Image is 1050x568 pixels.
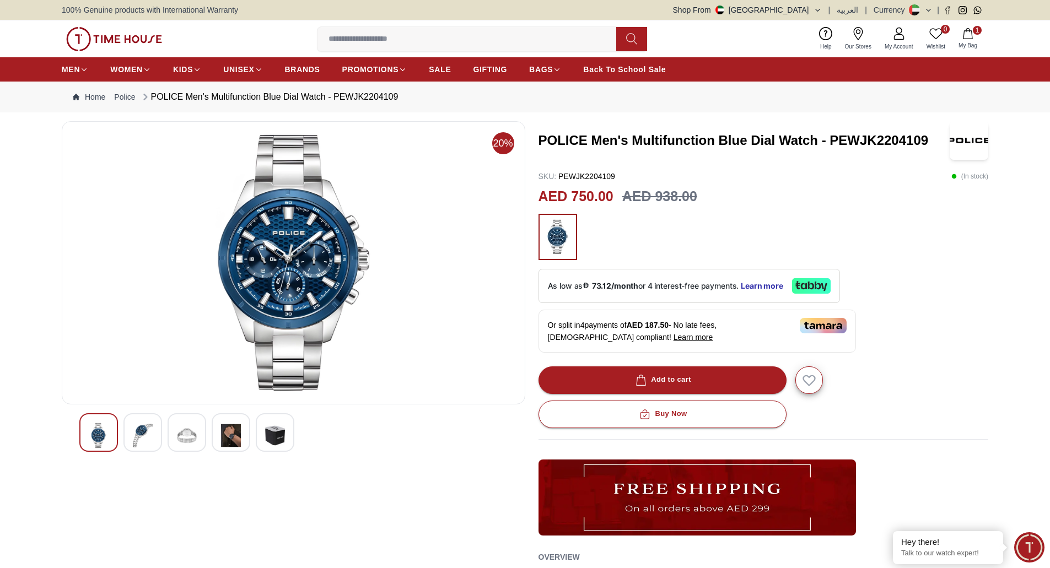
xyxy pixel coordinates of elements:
[715,6,724,14] img: United Arab Emirates
[492,132,514,154] span: 20%
[922,42,950,51] span: Wishlist
[342,64,399,75] span: PROMOTIONS
[285,59,320,79] a: BRANDS
[973,26,982,35] span: 1
[901,537,995,548] div: Hey there!
[62,64,80,75] span: MEN
[110,64,143,75] span: WOMEN
[140,90,399,104] div: POLICE Men's Multifunction Blue Dial Watch - PEWJK2204109
[62,59,88,79] a: MEN
[539,172,557,181] span: SKU :
[62,4,238,15] span: 100% Genuine products with International Warranty
[828,4,831,15] span: |
[133,423,153,448] img: POLICE Men's Multifunction Blue Dial Watch - PEWJK2204109
[539,459,856,535] img: ...
[173,59,201,79] a: KIDS
[473,64,507,75] span: GIFTING
[951,171,988,182] p: ( In stock )
[539,310,856,353] div: Or split in 4 payments of - No late fees, [DEMOGRAPHIC_DATA] compliant!
[544,219,572,255] img: ...
[539,186,613,207] h2: AED 750.00
[223,64,254,75] span: UNISEX
[622,186,697,207] h3: AED 938.00
[954,41,982,50] span: My Bag
[941,25,950,34] span: 0
[89,423,109,448] img: POLICE Men's Multifunction Blue Dial Watch - PEWJK2204109
[529,64,553,75] span: BAGS
[837,4,858,15] button: العربية
[73,91,105,102] a: Home
[673,4,822,15] button: Shop From[GEOGRAPHIC_DATA]
[973,6,982,14] a: Whatsapp
[901,549,995,558] p: Talk to our watch expert!
[539,132,950,149] h3: POLICE Men's Multifunction Blue Dial Watch - PEWJK2204109
[674,333,713,342] span: Learn more
[539,171,615,182] p: PEWJK2204109
[342,59,407,79] a: PROMOTIONS
[473,59,507,79] a: GIFTING
[539,366,787,394] button: Add to cart
[841,42,876,51] span: Our Stores
[633,374,691,386] div: Add to cart
[429,59,451,79] a: SALE
[62,82,988,112] nav: Breadcrumb
[429,64,451,75] span: SALE
[944,6,952,14] a: Facebook
[950,121,988,160] img: POLICE Men's Multifunction Blue Dial Watch - PEWJK2204109
[539,549,580,565] h2: Overview
[814,25,838,53] a: Help
[1014,532,1044,562] div: Chat Widget
[937,4,939,15] span: |
[66,27,162,51] img: ...
[223,59,262,79] a: UNISEX
[880,42,918,51] span: My Account
[959,6,967,14] a: Instagram
[874,4,909,15] div: Currency
[285,64,320,75] span: BRANDS
[221,423,241,448] img: POLICE Men's Multifunction Blue Dial Watch - PEWJK2204109
[637,408,687,420] div: Buy Now
[952,26,984,52] button: 1My Bag
[177,423,197,448] img: POLICE Men's Multifunction Blue Dial Watch - PEWJK2204109
[838,25,878,53] a: Our Stores
[816,42,836,51] span: Help
[627,321,669,329] span: AED 187.50
[110,59,151,79] a: WOMEN
[114,91,135,102] a: Police
[539,401,787,428] button: Buy Now
[583,59,666,79] a: Back To School Sale
[173,64,193,75] span: KIDS
[865,4,867,15] span: |
[71,131,516,395] img: POLICE Men's Multifunction Blue Dial Watch - PEWJK2204109
[920,25,952,53] a: 0Wishlist
[265,423,285,448] img: POLICE Men's Multifunction Blue Dial Watch - PEWJK2204109
[529,59,561,79] a: BAGS
[800,318,847,333] img: Tamara
[583,64,666,75] span: Back To School Sale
